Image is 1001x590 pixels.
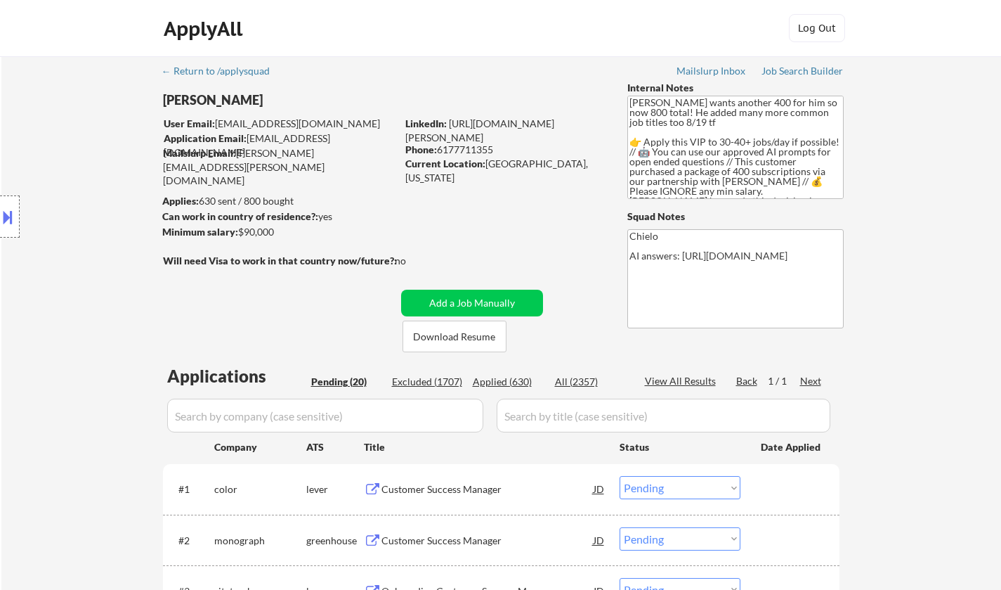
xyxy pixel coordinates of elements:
[789,14,845,42] button: Log Out
[405,117,447,129] strong: LinkedIn:
[381,482,594,496] div: Customer Success Manager
[497,399,830,432] input: Search by title (case sensitive)
[627,81,844,95] div: Internal Notes
[162,65,283,79] a: ← Return to /applysquad
[736,374,759,388] div: Back
[761,65,844,79] a: Job Search Builder
[761,66,844,76] div: Job Search Builder
[306,482,364,496] div: lever
[645,374,720,388] div: View All Results
[401,290,543,316] button: Add a Job Manually
[761,440,823,454] div: Date Applied
[163,255,397,267] strong: Will need Visa to work in that country now/future?:
[768,374,800,388] div: 1 / 1
[555,375,625,389] div: All (2357)
[214,440,306,454] div: Company
[214,534,306,548] div: monograph
[167,399,483,432] input: Search by company (case sensitive)
[800,374,823,388] div: Next
[162,194,396,208] div: 630 sent / 800 bought
[392,375,462,389] div: Excluded (1707)
[405,157,604,184] div: [GEOGRAPHIC_DATA], [US_STATE]
[405,143,604,157] div: 6177711355
[620,434,740,459] div: Status
[163,146,396,188] div: [PERSON_NAME][EMAIL_ADDRESS][PERSON_NAME][DOMAIN_NAME]
[162,210,392,224] div: yes
[306,534,364,548] div: greenhouse
[178,482,203,496] div: #1
[164,117,396,131] div: [EMAIL_ADDRESS][DOMAIN_NAME]
[676,65,747,79] a: Mailslurp Inbox
[405,143,437,155] strong: Phone:
[167,368,306,385] div: Applications
[306,440,364,454] div: ATS
[364,440,606,454] div: Title
[592,527,606,553] div: JD
[676,66,747,76] div: Mailslurp Inbox
[162,66,283,76] div: ← Return to /applysquad
[311,375,381,389] div: Pending (20)
[381,534,594,548] div: Customer Success Manager
[214,482,306,496] div: color
[163,91,452,109] div: [PERSON_NAME]
[592,476,606,501] div: JD
[178,534,203,548] div: #2
[405,158,485,169] strong: Current Location:
[403,321,506,352] button: Download Resume
[162,225,396,239] div: $90,000
[395,254,435,268] div: no
[405,117,554,143] a: [URL][DOMAIN_NAME][PERSON_NAME]
[164,17,247,41] div: ApplyAll
[473,375,543,389] div: Applied (630)
[627,210,844,224] div: Squad Notes
[164,132,396,159] div: [EMAIL_ADDRESS][DOMAIN_NAME]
